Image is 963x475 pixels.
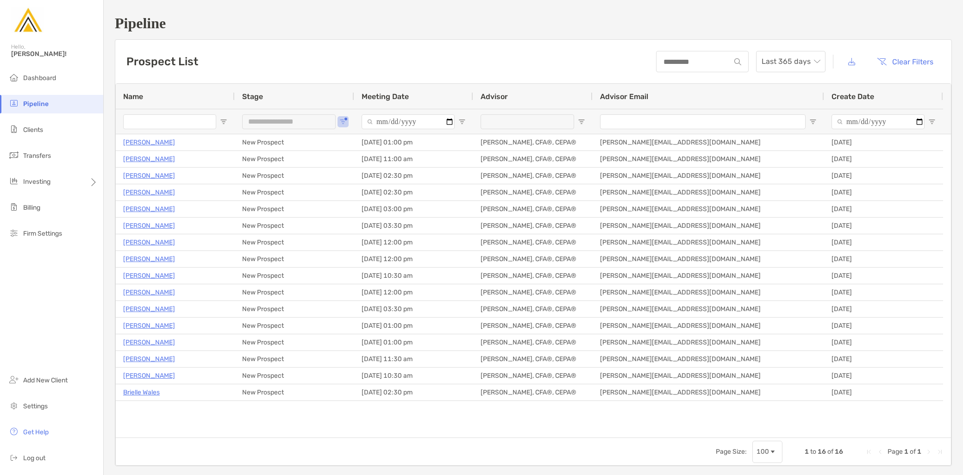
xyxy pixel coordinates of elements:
[123,137,175,148] p: [PERSON_NAME]
[593,318,824,334] div: [PERSON_NAME][EMAIL_ADDRESS][DOMAIN_NAME]
[123,337,175,348] p: [PERSON_NAME]
[904,448,908,456] span: 1
[824,184,943,200] div: [DATE]
[752,441,782,463] div: Page Size
[824,134,943,150] div: [DATE]
[354,218,473,234] div: [DATE] 03:30 pm
[809,118,817,125] button: Open Filter Menu
[805,448,809,456] span: 1
[123,387,160,398] a: Brielle Wales
[824,384,943,400] div: [DATE]
[123,320,175,331] a: [PERSON_NAME]
[827,448,833,456] span: of
[123,303,175,315] p: [PERSON_NAME]
[123,253,175,265] p: [PERSON_NAME]
[235,218,354,234] div: New Prospect
[824,251,943,267] div: [DATE]
[865,448,873,456] div: First Page
[473,268,593,284] div: [PERSON_NAME], CFA®, CEPA®
[824,218,943,234] div: [DATE]
[473,334,593,350] div: [PERSON_NAME], CFA®, CEPA®
[473,168,593,184] div: [PERSON_NAME], CFA®, CEPA®
[593,218,824,234] div: [PERSON_NAME][EMAIL_ADDRESS][DOMAIN_NAME]
[235,184,354,200] div: New Prospect
[832,114,925,129] input: Create Date Filter Input
[824,201,943,217] div: [DATE]
[928,118,936,125] button: Open Filter Menu
[473,351,593,367] div: [PERSON_NAME], CFA®, CEPA®
[235,234,354,250] div: New Prospect
[473,151,593,167] div: [PERSON_NAME], CFA®, CEPA®
[473,284,593,300] div: [PERSON_NAME], CFA®, CEPA®
[936,448,944,456] div: Last Page
[593,234,824,250] div: [PERSON_NAME][EMAIL_ADDRESS][DOMAIN_NAME]
[458,118,466,125] button: Open Filter Menu
[8,150,19,161] img: transfers icon
[354,134,473,150] div: [DATE] 01:00 pm
[123,153,175,165] a: [PERSON_NAME]
[123,114,216,129] input: Name Filter Input
[8,374,19,385] img: add_new_client icon
[354,184,473,200] div: [DATE] 02:30 pm
[235,134,354,150] div: New Prospect
[593,334,824,350] div: [PERSON_NAME][EMAIL_ADDRESS][DOMAIN_NAME]
[242,92,263,101] span: Stage
[593,301,824,317] div: [PERSON_NAME][EMAIL_ADDRESS][DOMAIN_NAME]
[593,184,824,200] div: [PERSON_NAME][EMAIL_ADDRESS][DOMAIN_NAME]
[8,227,19,238] img: firm-settings icon
[354,318,473,334] div: [DATE] 01:00 pm
[23,152,51,160] span: Transfers
[11,4,44,37] img: Zoe Logo
[473,134,593,150] div: [PERSON_NAME], CFA®, CEPA®
[123,92,143,101] span: Name
[824,151,943,167] div: [DATE]
[593,168,824,184] div: [PERSON_NAME][EMAIL_ADDRESS][DOMAIN_NAME]
[123,187,175,198] a: [PERSON_NAME]
[757,448,769,456] div: 100
[235,318,354,334] div: New Prospect
[473,301,593,317] div: [PERSON_NAME], CFA®, CEPA®
[8,426,19,437] img: get-help icon
[925,448,932,456] div: Next Page
[824,318,943,334] div: [DATE]
[123,203,175,215] a: [PERSON_NAME]
[123,370,175,381] a: [PERSON_NAME]
[473,201,593,217] div: [PERSON_NAME], CFA®, CEPA®
[123,270,175,281] a: [PERSON_NAME]
[600,92,648,101] span: Advisor Email
[235,168,354,184] div: New Prospect
[593,201,824,217] div: [PERSON_NAME][EMAIL_ADDRESS][DOMAIN_NAME]
[473,384,593,400] div: [PERSON_NAME], CFA®, CEPA®
[123,170,175,181] a: [PERSON_NAME]
[235,251,354,267] div: New Prospect
[8,452,19,463] img: logout icon
[354,351,473,367] div: [DATE] 11:30 am
[123,353,175,365] p: [PERSON_NAME]
[8,124,19,135] img: clients icon
[716,448,747,456] div: Page Size:
[824,351,943,367] div: [DATE]
[235,384,354,400] div: New Prospect
[818,448,826,456] span: 16
[473,234,593,250] div: [PERSON_NAME], CFA®, CEPA®
[593,151,824,167] div: [PERSON_NAME][EMAIL_ADDRESS][DOMAIN_NAME]
[473,251,593,267] div: [PERSON_NAME], CFA®, CEPA®
[123,237,175,248] p: [PERSON_NAME]
[23,178,50,186] span: Investing
[593,384,824,400] div: [PERSON_NAME][EMAIL_ADDRESS][DOMAIN_NAME]
[354,284,473,300] div: [DATE] 12:00 pm
[810,448,816,456] span: to
[824,234,943,250] div: [DATE]
[354,384,473,400] div: [DATE] 02:30 pm
[354,168,473,184] div: [DATE] 02:30 pm
[762,51,820,72] span: Last 365 days
[235,334,354,350] div: New Prospect
[354,368,473,384] div: [DATE] 10:30 am
[354,251,473,267] div: [DATE] 12:00 pm
[354,151,473,167] div: [DATE] 11:00 am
